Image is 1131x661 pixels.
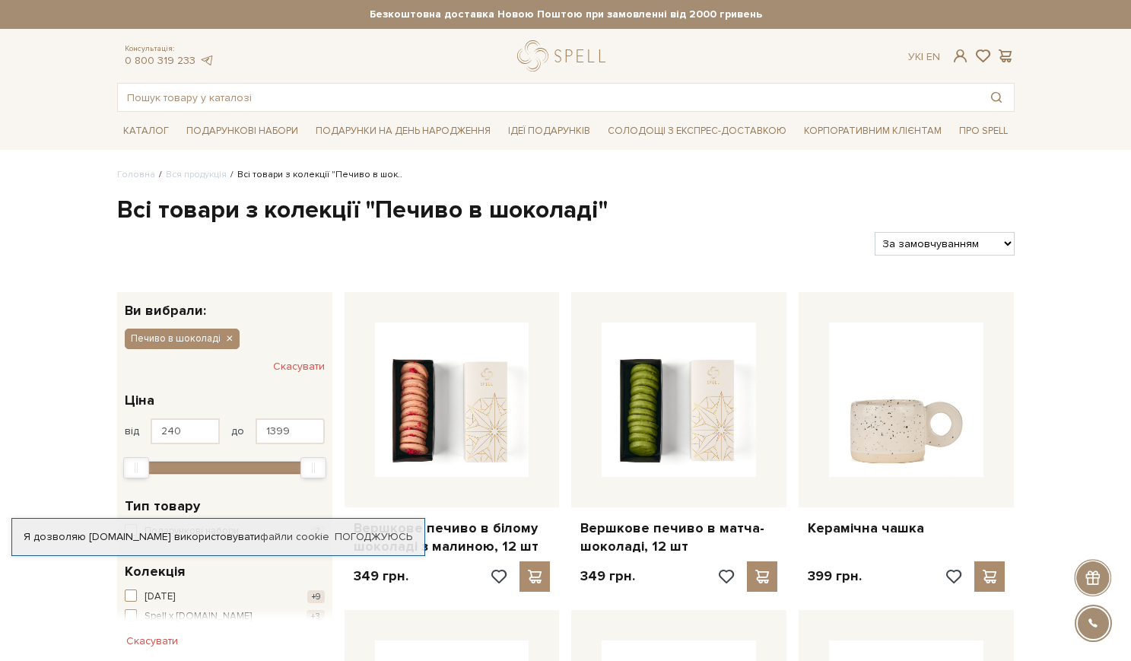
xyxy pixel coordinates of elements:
[118,84,979,111] input: Пошук товару у каталозі
[798,119,948,143] a: Корпоративним клієнтам
[926,50,940,63] a: En
[125,496,200,516] span: Тип товару
[273,354,325,379] button: Скасувати
[117,629,187,653] button: Скасувати
[123,457,149,478] div: Min
[125,329,240,348] button: Печиво в шоколаді
[354,567,408,585] p: 349 грн.
[166,169,227,180] a: Вся продукція
[256,418,325,444] input: Ціна
[979,84,1014,111] button: Пошук товару у каталозі
[829,323,983,477] img: Керамічна чашка
[125,424,139,438] span: від
[502,119,596,143] a: Ідеї подарунків
[517,40,612,72] a: logo
[117,292,332,317] div: Ви вибрали:
[117,169,155,180] a: Головна
[145,609,252,624] span: Spell x [DOMAIN_NAME]
[307,590,325,603] span: +9
[199,54,214,67] a: telegram
[227,168,402,182] li: Всі товари з колекції "Печиво в шок..
[131,332,221,345] span: Печиво в шоколаді
[145,589,175,605] span: [DATE]
[117,8,1015,21] strong: Безкоштовна доставка Новою Поштою при замовленні від 2000 гривень
[125,589,325,605] button: [DATE] +9
[117,119,175,143] a: Каталог
[117,195,1015,227] h1: Всі товари з колекції "Печиво в шоколаді"
[260,530,329,543] a: файли cookie
[953,119,1014,143] a: Про Spell
[908,50,940,64] div: Ук
[580,520,777,555] a: Вершкове печиво в матча-шоколаді, 12 шт
[300,457,326,478] div: Max
[151,418,220,444] input: Ціна
[310,119,497,143] a: Подарунки на День народження
[335,530,412,544] a: Погоджуюсь
[12,530,424,544] div: Я дозволяю [DOMAIN_NAME] використовувати
[602,118,793,144] a: Солодощі з експрес-доставкою
[231,424,244,438] span: до
[125,54,195,67] a: 0 800 319 233
[354,520,551,555] a: Вершкове печиво в білому шоколаді з малиною, 12 шт
[921,50,923,63] span: |
[580,567,635,585] p: 349 грн.
[307,610,325,623] span: +3
[125,44,214,54] span: Консультація:
[125,609,325,624] button: Spell x [DOMAIN_NAME] +3
[808,520,1005,537] a: Керамічна чашка
[125,390,154,411] span: Ціна
[125,561,185,582] span: Колекція
[180,119,304,143] a: Подарункові набори
[808,567,862,585] p: 399 грн.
